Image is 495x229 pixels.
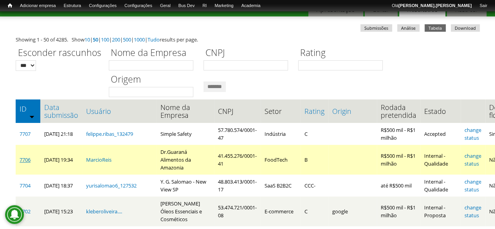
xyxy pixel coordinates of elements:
[16,2,60,10] a: Adicionar empresa
[112,36,120,43] a: 200
[86,107,153,115] a: Usuário
[420,197,461,226] td: Internal - Proposta
[101,36,109,43] a: 100
[60,2,85,10] a: Estrutura
[156,2,175,10] a: Geral
[261,145,301,175] td: FoodTech
[85,2,121,10] a: Configurações
[20,105,36,113] a: ID
[464,126,481,141] a: change status
[304,107,324,115] a: Rating
[475,2,491,10] a: Sair
[40,175,82,197] td: [DATE] 18:37
[301,123,328,145] td: C
[464,204,481,219] a: change status
[157,175,214,197] td: Y. G. Salomao - New View SP
[211,2,237,10] a: Marketing
[420,175,461,197] td: Internal - Qualidade
[121,2,156,10] a: Configurações
[464,152,481,167] a: change status
[332,107,373,115] a: Origin
[377,99,420,123] th: Rodada pretendida
[451,24,480,32] a: Download
[16,36,479,43] div: Showing 1 - 50 of 4285. Show | | | | | | results per page.
[214,197,261,226] td: 53.474.721/0001-08
[464,178,481,193] a: change status
[86,182,137,189] a: yurisalomao6_127532
[301,145,328,175] td: B
[377,123,420,145] td: R$500 mil - R$1 milhão
[425,24,446,32] a: Tabela
[377,175,420,197] td: até R$500 mil
[214,99,261,123] th: CNPJ
[203,46,293,60] label: CNPJ
[214,175,261,197] td: 48.803.413/0001-17
[237,2,264,10] a: Academia
[20,156,31,163] a: 7706
[148,36,160,43] a: Tudo
[157,197,214,226] td: [PERSON_NAME] Óleos Essenciais e Cosméticos
[109,46,198,60] label: Nome da Empresa
[420,99,461,123] th: Estado
[20,208,31,215] a: 7702
[20,182,31,189] a: 7704
[157,145,214,175] td: Dr.Guaraná Alimentos da Amazonia
[16,46,104,60] label: Esconder rascunhos
[86,156,112,163] a: MarcioReis
[29,114,34,119] img: ordem crescente
[85,36,90,43] a: 10
[261,123,301,145] td: Indústria
[157,99,214,123] th: Nome da Empresa
[261,175,301,197] td: SaaS B2B2C
[420,123,461,145] td: Accepted
[40,197,82,226] td: [DATE] 15:23
[8,3,12,8] span: Início
[420,145,461,175] td: Internal - Qualidade
[301,197,328,226] td: C
[298,46,388,60] label: Rating
[328,197,377,226] td: google
[198,2,211,10] a: RI
[40,145,82,175] td: [DATE] 19:34
[261,99,301,123] th: Setor
[214,145,261,175] td: 41.455.276/0001-41
[123,36,131,43] a: 500
[40,123,82,145] td: [DATE] 21:18
[86,130,133,137] a: felippe.ribas_132479
[214,123,261,145] td: 57.780.574/0001-47
[377,197,420,226] td: R$500 mil - R$1 milhão
[157,123,214,145] td: Simple Safety
[175,2,199,10] a: Bus Dev
[109,73,198,87] label: Origem
[301,175,328,197] td: CCC-
[20,130,31,137] a: 7707
[261,197,301,226] td: E-commerce
[93,36,98,43] a: 50
[86,208,122,215] a: kleberoliveira....
[388,2,475,10] a: Olá[PERSON_NAME].[PERSON_NAME]
[397,24,419,32] a: Análise
[377,145,420,175] td: R$500 mil - R$1 milhão
[44,103,78,119] a: Data submissão
[4,2,16,9] a: Início
[398,3,472,8] strong: [PERSON_NAME].[PERSON_NAME]
[134,36,145,43] a: 1000
[360,24,392,32] a: Submissões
